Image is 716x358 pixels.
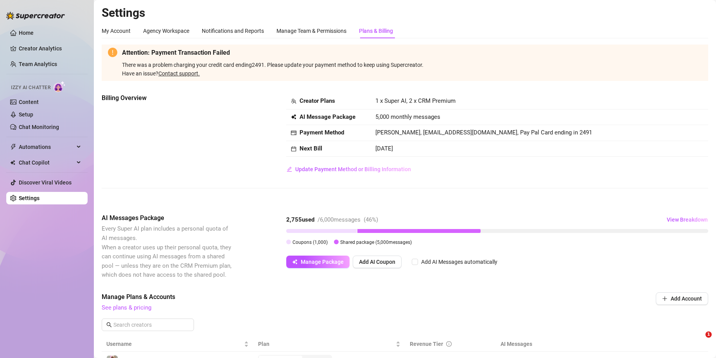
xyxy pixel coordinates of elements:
iframe: Intercom live chat [689,331,708,350]
span: Automations [19,141,74,153]
div: Have an issue? [122,69,702,78]
span: thunderbolt [10,144,16,150]
h2: Settings [102,5,708,20]
strong: 2,755 used [286,216,314,223]
span: Manage Package [301,259,344,265]
button: Manage Package [286,256,350,268]
a: Home [19,30,34,36]
a: Contact support. [158,70,200,77]
span: 1 x Super AI, 2 x CRM Premium [375,97,456,104]
span: exclamation-circle [108,48,117,57]
strong: AI Message Package [300,113,355,120]
span: Update Payment Method or Billing Information [295,166,411,172]
a: Creator Analytics [19,42,81,55]
span: credit-card [291,130,296,136]
a: Setup [19,111,33,118]
span: / 6,000 messages [318,216,361,223]
span: Plan [258,340,394,348]
a: Team Analytics [19,61,57,67]
span: 1 [705,331,712,338]
div: Manage Team & Permissions [276,27,346,35]
div: My Account [102,27,131,35]
span: Revenue Tier [410,341,443,347]
button: View Breakdown [666,213,708,226]
span: ( 46 %) [364,216,378,223]
span: There was a problem charging your credit card ending 2491 . Please update your payment method to ... [122,62,702,78]
span: Add Account [671,295,702,302]
div: Agency Workspace [143,27,189,35]
a: Content [19,99,39,105]
img: logo-BBDzfeDw.svg [6,12,65,20]
span: Add AI Coupon [359,259,395,265]
span: search [106,322,112,328]
th: AI Messages [496,337,617,352]
span: plus [662,296,668,301]
div: Plans & Billing [359,27,393,35]
span: View Breakdown [667,217,708,223]
img: AI Chatter [54,81,66,92]
button: Add Account [656,292,708,305]
a: See plans & pricing [102,304,151,311]
a: Settings [19,195,39,201]
div: Notifications and Reports [202,27,264,35]
span: calendar [291,146,296,152]
strong: Attention: Payment Transaction Failed [122,49,230,56]
a: Chat Monitoring [19,124,59,130]
span: Billing Overview [102,93,233,103]
span: team [291,98,296,104]
strong: Payment Method [300,129,344,136]
span: info-circle [446,341,452,347]
button: Update Payment Method or Billing Information [286,163,411,175]
span: Izzy AI Chatter [11,84,50,91]
span: Chat Copilot [19,156,74,169]
input: Search creators [113,320,183,329]
span: [PERSON_NAME], [EMAIL_ADDRESS][DOMAIN_NAME], Pay Pal Card ending in 2491 [375,129,592,136]
th: Plan [253,337,405,352]
span: Coupons ( 1,000 ) [293,240,328,245]
th: Username [102,337,253,352]
button: Add AI Coupon [353,256,402,268]
strong: Creator Plans [300,97,335,104]
span: Every Super AI plan includes a personal quota of AI messages. When a creator uses up their person... [102,225,231,278]
img: Chat Copilot [10,160,15,165]
span: 5,000 monthly messages [375,113,440,122]
span: edit [287,166,292,172]
span: Shared package ( 5,000 messages) [340,240,412,245]
span: Username [106,340,242,348]
a: Discover Viral Videos [19,179,72,186]
strong: Next Bill [300,145,322,152]
span: [DATE] [375,145,393,152]
span: Manage Plans & Accounts [102,292,603,302]
span: AI Messages Package [102,213,233,223]
div: Add AI Messages automatically [421,258,497,266]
